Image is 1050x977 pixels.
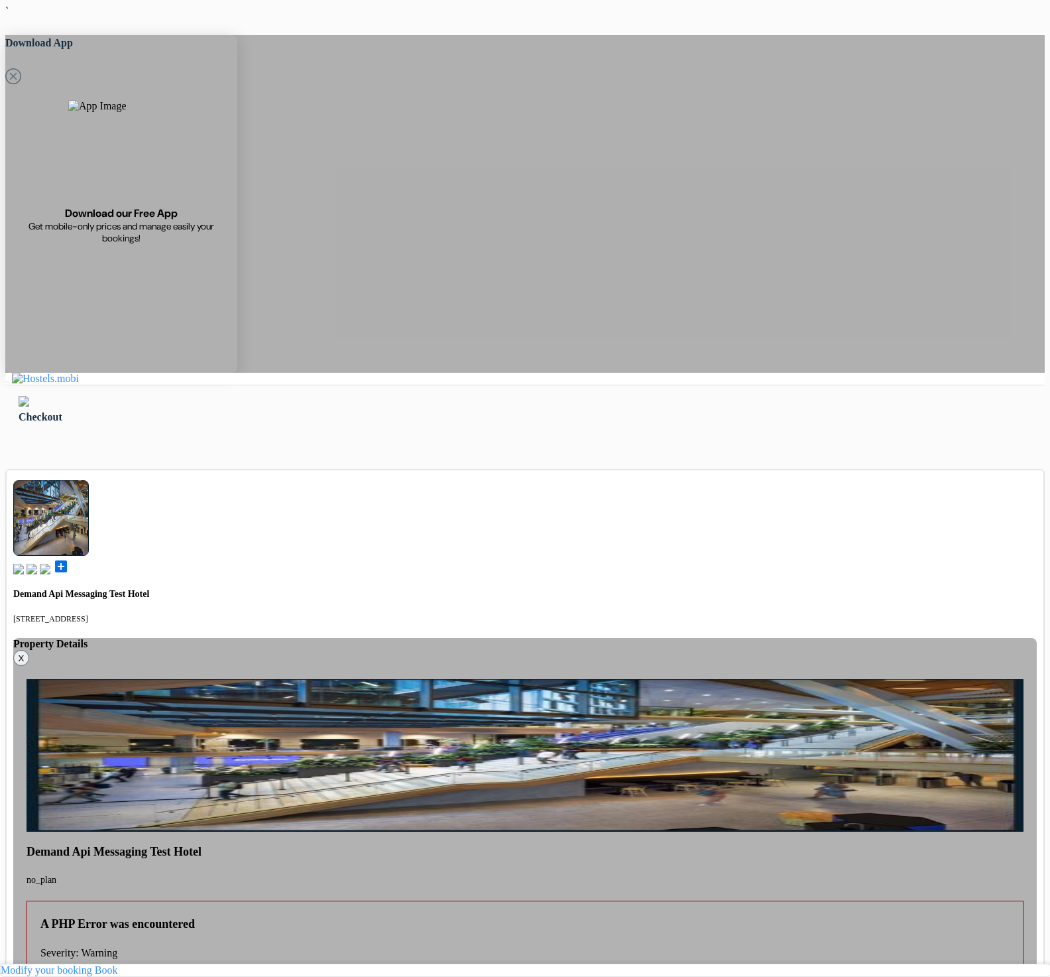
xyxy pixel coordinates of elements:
h4: A PHP Error was encountered [40,917,1023,931]
p: no_plan [27,875,1023,885]
h4: Demand Api Messaging Test Hotel [13,589,1037,600]
span: Get mobile-only prices and manage easily your bookings! [21,220,222,244]
p: Severity: Warning [40,947,1023,959]
h5: Download App [5,35,237,51]
a: Modify your booking [1,964,92,976]
svg: Close [5,68,21,84]
img: book.svg [13,564,24,574]
a: Book [95,964,118,976]
span: Checkout [19,411,62,423]
small: [STREET_ADDRESS] [13,614,88,623]
h4: Demand Api Messaging Test Hotel [27,845,1023,859]
span: Download our Free App [65,206,178,220]
img: left_arrow.svg [19,396,29,407]
button: X [13,650,29,666]
img: truck.svg [40,564,50,574]
h4: Property Details [13,638,1037,650]
span: add_box [53,558,69,574]
img: music.svg [27,564,37,574]
img: App Image [68,100,174,206]
a: add_box [53,565,69,576]
img: Hostels.mobi [12,373,79,385]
